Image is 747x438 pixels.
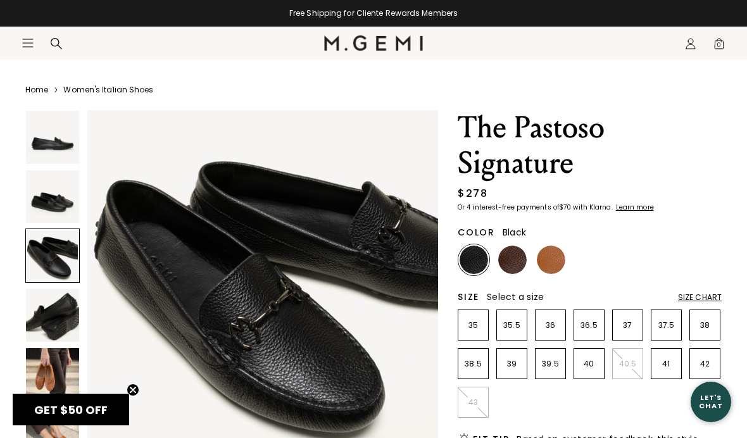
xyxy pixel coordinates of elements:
[460,246,488,274] img: Black
[690,359,720,369] p: 42
[458,227,495,237] h2: Color
[573,203,614,212] klarna-placement-style-body: with Klarna
[458,186,487,201] div: $278
[613,359,643,369] p: 40.5
[503,226,526,239] span: Black
[13,394,129,425] div: GET $50 OFFClose teaser
[26,111,79,164] img: The Pastoso Signature
[458,397,488,408] p: 43
[536,359,565,369] p: 39.5
[127,384,139,396] button: Close teaser
[651,359,681,369] p: 41
[678,292,722,303] div: Size Chart
[22,37,34,49] button: Open site menu
[651,320,681,330] p: 37.5
[497,320,527,330] p: 35.5
[487,291,544,303] span: Select a size
[691,394,731,410] div: Let's Chat
[559,203,571,212] klarna-placement-style-amount: $70
[458,203,559,212] klarna-placement-style-body: Or 4 interest-free payments of
[324,35,424,51] img: M.Gemi
[497,359,527,369] p: 39
[458,110,722,181] h1: The Pastoso Signature
[63,85,153,95] a: Women's Italian Shoes
[26,289,79,342] img: The Pastoso Signature
[574,359,604,369] p: 40
[690,320,720,330] p: 38
[458,320,488,330] p: 35
[616,203,654,212] klarna-placement-style-cta: Learn more
[574,320,604,330] p: 36.5
[498,246,527,274] img: Chocolate
[613,320,643,330] p: 37
[458,359,488,369] p: 38.5
[26,348,79,401] img: The Pastoso Signature
[537,246,565,274] img: Tan
[536,320,565,330] p: 36
[713,40,725,53] span: 0
[458,292,479,302] h2: Size
[25,85,48,95] a: Home
[26,170,79,223] img: The Pastoso Signature
[34,402,108,418] span: GET $50 OFF
[615,204,654,211] a: Learn more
